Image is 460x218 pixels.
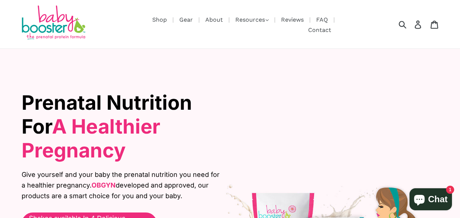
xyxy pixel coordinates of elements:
[277,15,307,24] a: Reviews
[91,181,116,189] b: OBGYN
[22,115,160,162] span: A Healthier Pregnancy
[22,91,192,162] span: Prenatal Nutrition For
[149,15,171,24] a: Shop
[232,14,272,25] button: Resources
[304,25,335,34] a: Contact
[202,15,227,24] a: About
[313,15,332,24] a: FAQ
[20,6,86,41] img: Baby Booster Prenatal Protein Supplements
[407,188,454,212] inbox-online-store-chat: Shopify online store chat
[401,16,421,32] input: Search
[176,15,197,24] a: Gear
[22,170,225,201] span: Give yourself and your baby the prenatal nutrition you need for a healthier pregnancy. developed ...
